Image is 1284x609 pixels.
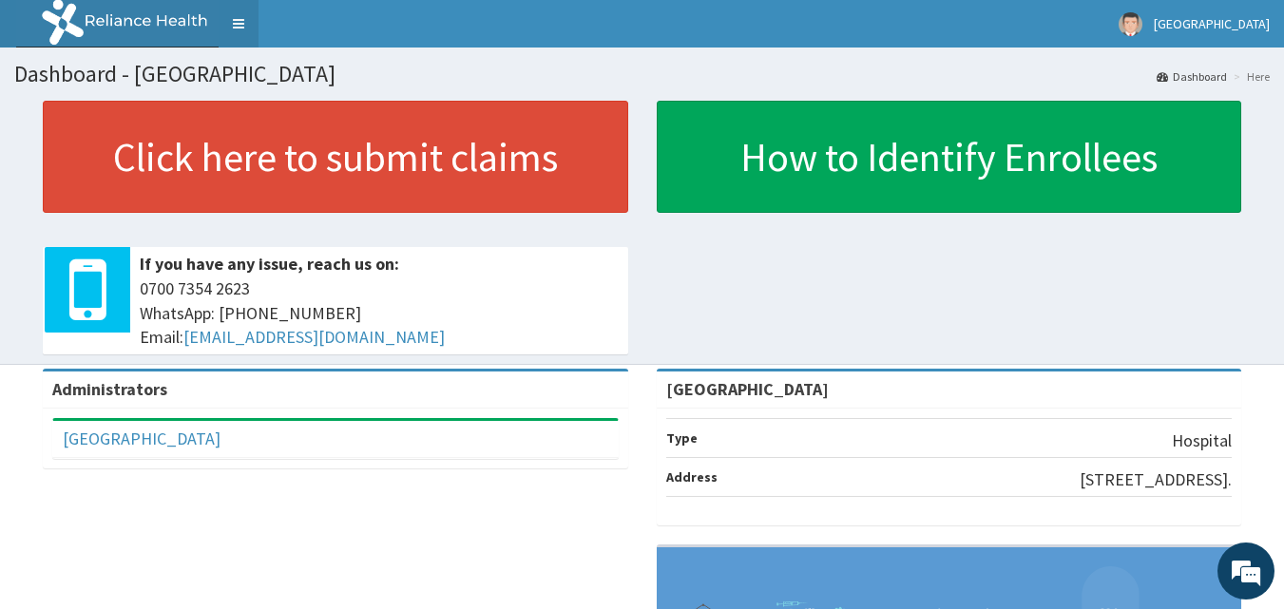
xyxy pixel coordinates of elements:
[666,378,829,400] strong: [GEOGRAPHIC_DATA]
[1157,68,1227,85] a: Dashboard
[666,429,698,447] b: Type
[35,95,77,143] img: d_794563401_company_1708531726252_794563401
[1119,12,1142,36] img: User Image
[14,62,1270,86] h1: Dashboard - [GEOGRAPHIC_DATA]
[1154,15,1270,32] span: [GEOGRAPHIC_DATA]
[183,326,445,348] a: [EMAIL_ADDRESS][DOMAIN_NAME]
[63,428,220,449] a: [GEOGRAPHIC_DATA]
[666,468,718,485] b: Address
[140,276,619,350] span: 0700 7354 2623 WhatsApp: [PHONE_NUMBER] Email:
[43,101,628,213] a: Click here to submit claims
[99,106,319,131] div: Chat with us now
[52,378,167,400] b: Administrators
[1172,428,1232,453] p: Hospital
[1229,68,1270,85] li: Here
[10,407,362,473] textarea: Type your message and hit 'Enter'
[140,253,399,275] b: If you have any issue, reach us on:
[110,183,262,375] span: We're online!
[312,10,357,55] div: Minimize live chat window
[1080,467,1232,492] p: [STREET_ADDRESS].
[657,101,1242,213] a: How to Identify Enrollees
